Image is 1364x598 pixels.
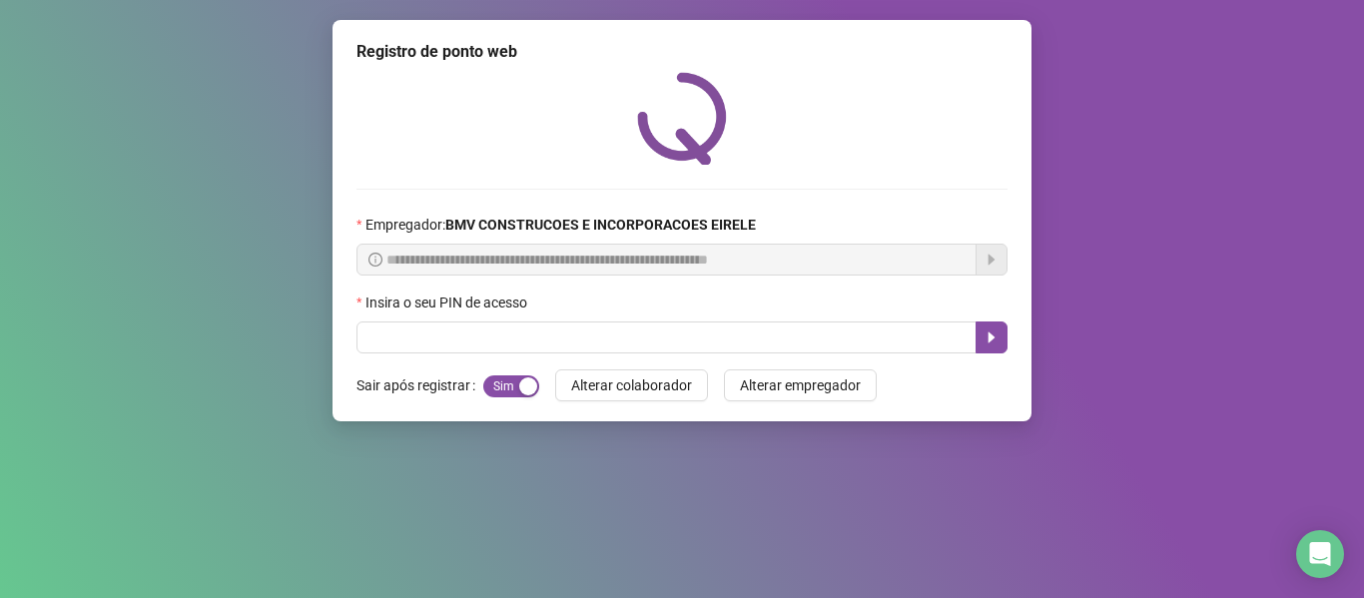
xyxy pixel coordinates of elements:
span: info-circle [368,253,382,267]
span: Alterar colaborador [571,374,692,396]
button: Alterar colaborador [555,369,708,401]
label: Sair após registrar [356,369,483,401]
label: Insira o seu PIN de acesso [356,292,540,313]
span: caret-right [984,329,1000,345]
div: Open Intercom Messenger [1296,530,1344,578]
img: QRPoint [637,72,727,165]
span: Alterar empregador [740,374,861,396]
span: Empregador : [365,214,756,236]
button: Alterar empregador [724,369,877,401]
div: Registro de ponto web [356,40,1008,64]
strong: BMV CONSTRUCOES E INCORPORACOES EIRELE [445,217,756,233]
